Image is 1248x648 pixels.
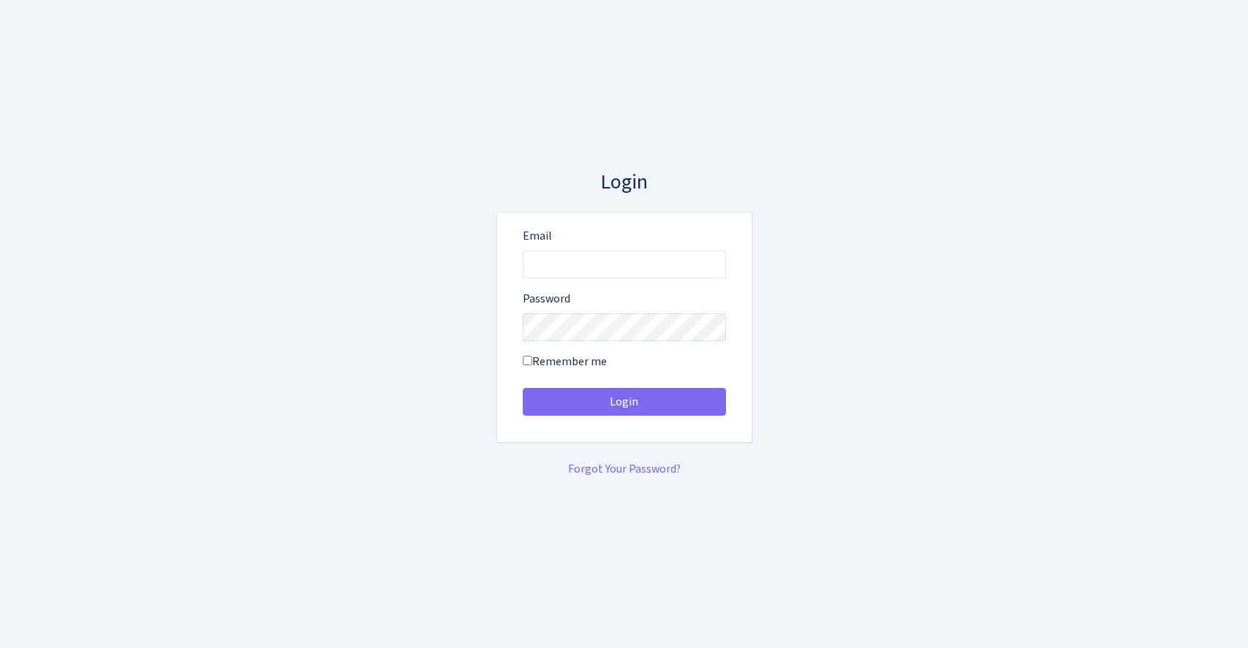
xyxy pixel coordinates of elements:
[523,388,726,416] button: Login
[523,356,532,365] input: Remember me
[523,227,552,245] label: Email
[523,353,607,370] label: Remember me
[568,461,681,477] a: Forgot Your Password?
[496,170,752,195] h3: Login
[523,290,570,308] label: Password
